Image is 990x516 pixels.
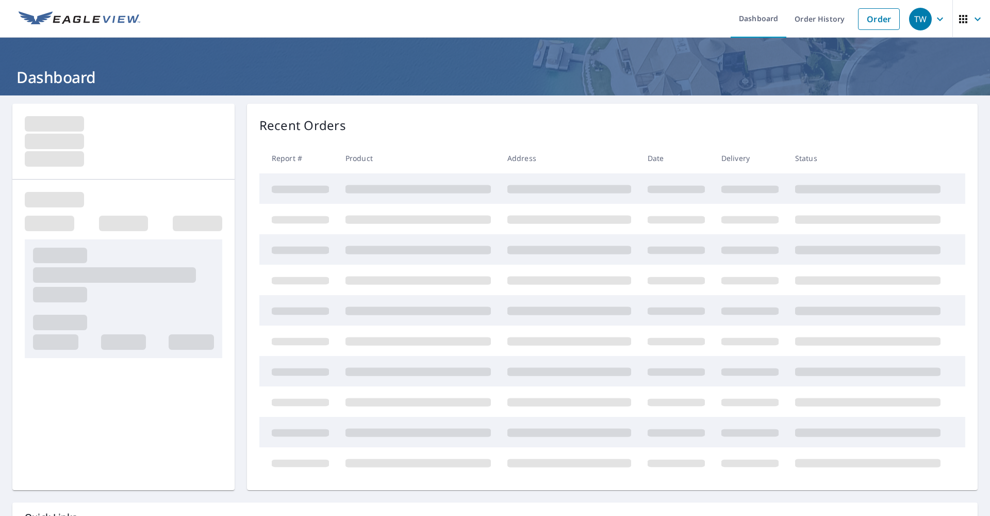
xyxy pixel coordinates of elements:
[639,143,713,173] th: Date
[499,143,639,173] th: Address
[259,143,337,173] th: Report #
[909,8,932,30] div: TW
[12,67,978,88] h1: Dashboard
[713,143,787,173] th: Delivery
[858,8,900,30] a: Order
[787,143,949,173] th: Status
[337,143,499,173] th: Product
[259,116,346,135] p: Recent Orders
[19,11,140,27] img: EV Logo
